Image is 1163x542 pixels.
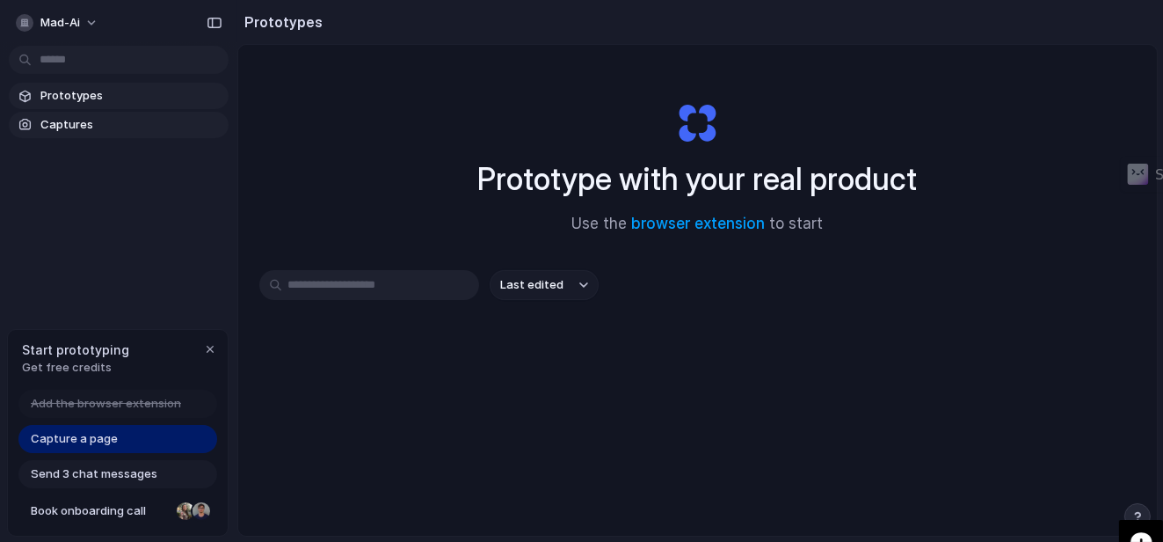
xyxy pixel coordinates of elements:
span: Prototypes [40,87,222,105]
button: Last edited [490,270,599,300]
h1: Prototype with your real product [478,156,918,202]
span: mad-ai [40,14,80,32]
span: Captures [40,116,222,134]
span: Start prototyping [22,341,129,359]
a: Book onboarding call [18,497,217,525]
span: Add the browser extension [31,395,181,413]
a: Captures [9,112,229,138]
span: Send 3 chat messages [31,465,157,483]
div: Christian Iacullo [191,501,212,522]
div: Nicole Kubica [175,501,196,522]
span: Get free credits [22,359,129,377]
span: Last edited [500,276,563,294]
a: browser extension [632,215,766,232]
span: Book onboarding call [31,502,170,520]
h2: Prototypes [237,11,323,33]
a: Prototypes [9,83,229,109]
span: Capture a page [31,430,118,448]
span: Use the to start [572,213,824,236]
button: mad-ai [9,9,107,37]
